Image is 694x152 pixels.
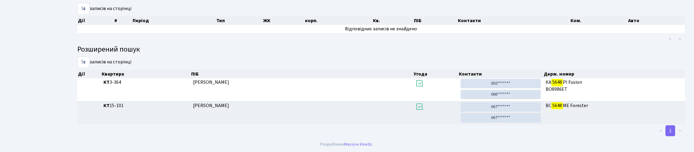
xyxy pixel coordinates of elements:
b: КТ [103,79,110,86]
span: 3-364 [103,79,188,86]
th: ЖК [262,16,305,25]
th: Держ. номер [543,70,685,78]
th: Контакти [458,70,543,78]
span: [PERSON_NAME] [193,79,229,86]
td: Відповідних записів не знайдено [77,25,685,33]
th: ПІБ [413,16,457,25]
th: Кв. [372,16,413,25]
label: записів на сторінці [77,3,131,15]
a: Massive Kinetic [344,141,373,147]
th: # [114,16,132,25]
th: Угода [413,70,458,78]
th: корп. [304,16,372,25]
th: Ком. [570,16,628,25]
select: записів на сторінці [77,3,90,15]
th: Тип [216,16,262,25]
label: записів на сторінці [77,56,131,68]
span: [PERSON_NAME] [193,102,229,109]
span: ВС МЕ Forester [546,102,682,109]
h4: Розширений пошук [77,45,685,54]
th: Період [132,16,216,25]
th: Дії [77,70,101,78]
th: Контакти [457,16,570,25]
div: Розроблено . [321,141,374,148]
mark: 5648 [551,78,563,86]
th: Авто [628,16,685,25]
span: 15-101 [103,102,188,109]
a: 1 [665,125,675,136]
select: записів на сторінці [77,56,90,68]
th: Дії [77,16,114,25]
th: ПІБ [191,70,413,78]
th: Квартира [101,70,191,78]
b: КТ [103,102,110,109]
mark: 5648 [551,101,563,110]
span: КА РІ Fusion ВО8986ЕТ [546,79,682,93]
